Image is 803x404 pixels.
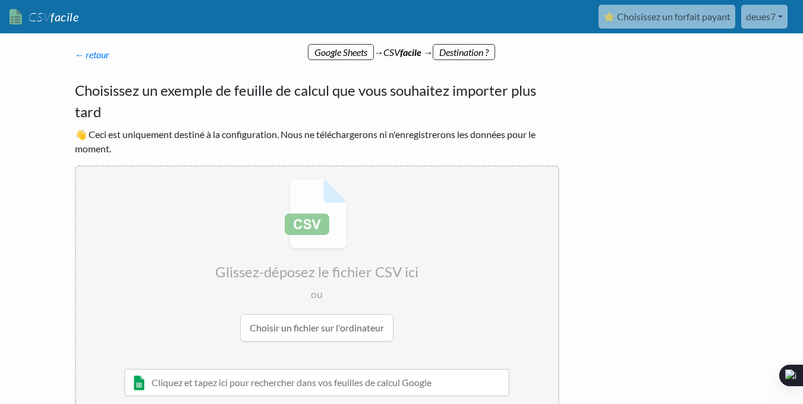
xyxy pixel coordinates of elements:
[75,129,536,154] font: 👋 Ceci est uniquement destiné à la configuration. Nous ne téléchargerons ni n'enregistrerons les ...
[75,82,536,120] font: Choisissez un exemple de feuille de calcul que vous souhaitez importer plus tard
[29,10,51,24] font: CSV
[10,5,80,29] a: CSVfacile
[75,49,110,60] a: ← retour
[603,11,730,22] font: ⭐ Choisissez un forfait payant
[746,11,776,22] font: deues7
[124,369,510,396] input: Cliquez et tapez ici pour rechercher dans vos feuilles de calcul Google
[741,5,788,29] a: deues7
[599,5,735,29] a: ⭐ Choisissez un forfait payant
[51,10,78,24] font: facile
